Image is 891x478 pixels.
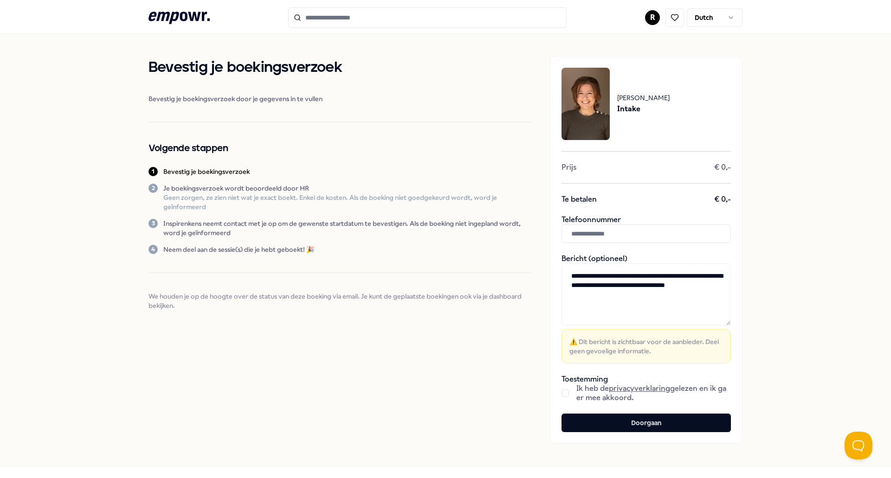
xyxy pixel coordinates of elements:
span: Bevestig je boekingsverzoek door je gegevens in te vullen [148,94,531,103]
p: Neem deel aan de sessie(s) die je hebt geboekt! 🎉 [163,245,314,254]
span: We houden je op de hoogte over de status van deze boeking via email. Je kunt de geplaatste boekin... [148,292,531,310]
a: privacyverklaring [609,384,670,393]
span: [PERSON_NAME] [617,93,670,103]
p: Inspirenkens neemt contact met je op om de gewenste startdatum te bevestigen. Als de boeking niet... [163,219,531,237]
span: € 0,- [714,163,731,172]
p: Geen zorgen, ze zien niet wat je exact boekt. Enkel de kosten. Als de boeking niet goedgekeurd wo... [163,193,531,211]
span: Te betalen [562,195,597,204]
div: Bericht (optioneel) [562,254,731,363]
div: Telefoonnummer [562,215,731,243]
span: € 0,- [714,195,731,204]
span: Ik heb de gelezen en ik ga er mee akkoord. [576,384,731,402]
p: Bevestig je boekingsverzoek [163,167,250,176]
div: 3 [148,219,158,228]
h1: Bevestig je boekingsverzoek [148,56,531,79]
iframe: Help Scout Beacon - Open [845,432,872,459]
p: Je boekingsverzoek wordt beoordeeld door HR [163,184,531,193]
div: 4 [148,245,158,254]
button: Doorgaan [562,414,731,432]
img: package image [562,68,610,140]
div: Toestemming [562,375,731,402]
button: R [645,10,660,25]
div: 2 [148,184,158,193]
span: Prijs [562,163,576,172]
div: 1 [148,167,158,176]
span: ⚠️ Dit bericht is zichtbaar voor de aanbieder. Deel geen gevoelige informatie. [569,337,723,356]
h2: Volgende stappen [148,141,531,156]
input: Search for products, categories or subcategories [288,7,567,28]
span: Intake [617,103,670,115]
